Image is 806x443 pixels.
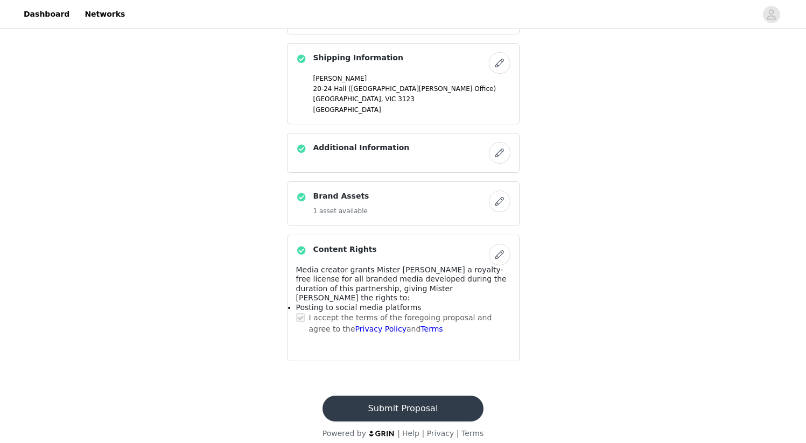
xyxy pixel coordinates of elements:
a: Networks [78,2,131,26]
a: Dashboard [17,2,76,26]
h5: 1 asset available [313,206,369,216]
div: avatar [766,6,776,23]
span: Powered by [323,429,366,438]
span: 3123 [398,95,415,103]
span: VIC [385,95,396,103]
span: [GEOGRAPHIC_DATA], [313,95,383,103]
a: Help [402,429,419,438]
span: Posting to social media platforms [296,303,422,312]
p: I accept the terms of the foregoing proposal and agree to the and [309,312,510,335]
h4: Additional Information [313,142,410,153]
h4: Content Rights [313,244,377,255]
span: Media creator grants Mister [PERSON_NAME] a royalty-free license for all branded media developed ... [296,265,507,303]
p: 20-24 Hall ([GEOGRAPHIC_DATA][PERSON_NAME] Office) [313,84,510,94]
a: Terms [420,325,443,333]
h4: Brand Assets [313,191,369,202]
div: Additional Information [287,133,520,173]
div: Brand Assets [287,181,520,226]
h4: Shipping Information [313,52,403,64]
button: Submit Proposal [323,396,483,421]
span: | [457,429,459,438]
a: Privacy [427,429,454,438]
a: Privacy Policy [355,325,406,333]
img: logo [368,430,395,437]
a: Terms [461,429,483,438]
span: | [422,429,424,438]
div: Content Rights [287,235,520,362]
div: Shipping Information [287,43,520,124]
p: [GEOGRAPHIC_DATA] [313,105,510,115]
p: [PERSON_NAME] [313,74,510,83]
span: | [397,429,400,438]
